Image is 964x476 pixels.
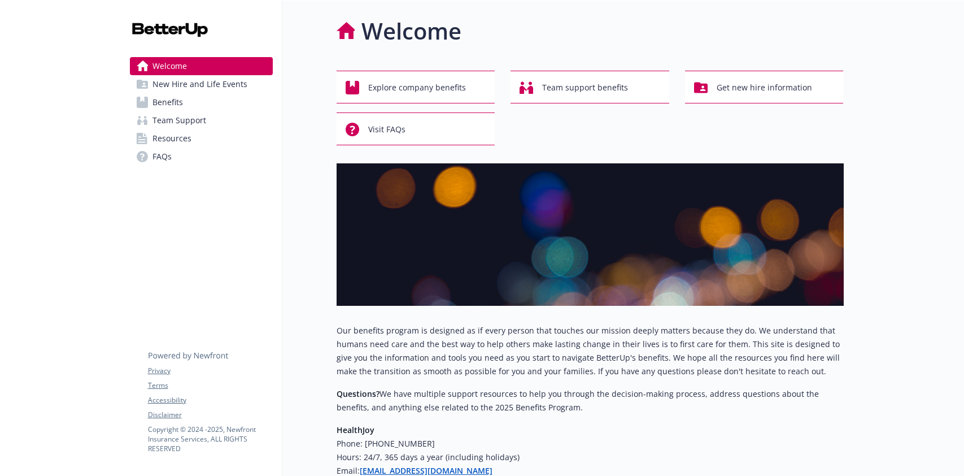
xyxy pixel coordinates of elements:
a: [EMAIL_ADDRESS][DOMAIN_NAME] [360,465,492,476]
h1: Welcome [361,14,461,48]
span: Explore company benefits [368,77,466,98]
a: New Hire and Life Events [130,75,273,93]
span: Team Support [152,111,206,129]
span: Benefits [152,93,183,111]
h6: Hours: 24/7, 365 days a year (including holidays)​ [337,451,844,464]
a: Disclaimer [148,410,272,420]
button: Visit FAQs [337,112,495,145]
strong: Questions? [337,388,380,399]
a: FAQs [130,148,273,166]
strong: HealthJoy [337,425,374,435]
button: Team support benefits [511,71,669,103]
p: Copyright © 2024 - 2025 , Newfront Insurance Services, ALL RIGHTS RESERVED [148,425,272,453]
span: Visit FAQs [368,119,405,140]
p: Our benefits program is designed as if every person that touches our mission deeply matters becau... [337,324,844,378]
button: Explore company benefits [337,71,495,103]
a: Benefits [130,93,273,111]
span: Team support benefits [542,77,628,98]
a: Resources [130,129,273,148]
span: Welcome [152,57,187,75]
span: Resources [152,129,191,148]
span: Get new hire information [717,77,812,98]
p: We have multiple support resources to help you through the decision-making process, address quest... [337,387,844,414]
img: overview page banner [337,163,844,306]
a: Terms [148,380,272,391]
a: Privacy [148,366,272,376]
a: Accessibility [148,395,272,405]
button: Get new hire information [685,71,844,103]
a: Team Support [130,111,273,129]
a: Welcome [130,57,273,75]
span: New Hire and Life Events [152,75,247,93]
span: FAQs [152,148,172,166]
h6: Phone: [PHONE_NUMBER] [337,437,844,451]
